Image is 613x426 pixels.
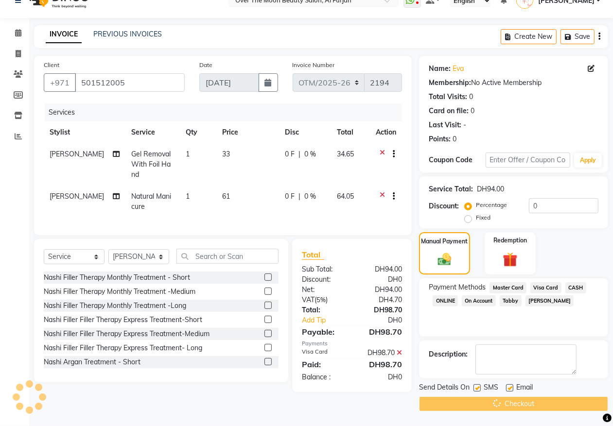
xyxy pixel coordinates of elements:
[44,287,195,297] div: Nashi Filler Therapy Monthly Treatment -Medium
[429,184,473,194] div: Service Total:
[352,305,409,315] div: DH98.70
[302,295,315,304] span: VAT
[370,121,402,143] th: Action
[295,348,352,358] div: Visa Card
[429,134,451,144] div: Points:
[484,382,498,394] span: SMS
[352,274,409,285] div: DH0
[199,61,212,69] label: Date
[565,282,586,293] span: CASH
[304,149,316,159] span: 0 %
[125,121,180,143] th: Service
[304,191,316,202] span: 0 %
[560,29,595,44] button: Save
[44,273,190,283] div: Nashi Filler Therapy Monthly Treatment - Short
[44,329,210,339] div: Nashi Filler Filler Therapy Express Treatment-Medium
[295,274,352,285] div: Discount:
[352,372,409,382] div: DH0
[490,282,526,293] span: Master Card
[453,64,464,74] a: Eva
[316,296,326,304] span: 5%
[295,264,352,274] div: Sub Total:
[44,315,202,325] div: Nashi Filler Filler Therapy Express Treatment-Short
[362,315,409,325] div: DH0
[44,343,202,353] div: Nashi Filler Filler Therapy Express Treatment- Long
[46,26,82,43] a: INVOICE
[222,192,230,201] span: 61
[337,192,354,201] span: 64.05
[429,64,451,74] div: Name:
[498,251,522,269] img: _gift.svg
[180,121,216,143] th: Qty
[295,372,352,382] div: Balance :
[530,282,561,293] span: Visa Card
[295,326,352,338] div: Payable:
[476,213,490,222] label: Fixed
[574,153,602,168] button: Apply
[332,121,370,143] th: Total
[50,192,104,201] span: [PERSON_NAME]
[477,184,504,194] div: DH94.00
[429,282,486,292] span: Payment Methods
[131,150,171,179] span: Gel Removal With Foil Hand
[50,150,104,158] span: [PERSON_NAME]
[186,150,190,158] span: 1
[471,106,474,116] div: 0
[337,150,354,158] span: 34.65
[302,250,324,260] span: Total
[352,348,409,358] div: DH98.70
[434,252,455,267] img: _cash.svg
[419,382,470,394] span: Send Details On
[295,315,362,325] a: Add Tip
[429,120,461,130] div: Last Visit:
[352,295,409,305] div: DH4.70
[429,78,598,88] div: No Active Membership
[295,285,352,295] div: Net:
[222,150,230,158] span: 33
[44,121,125,143] th: Stylist
[493,236,527,245] label: Redemption
[429,349,468,359] div: Description:
[131,192,171,211] span: Natural Manicure
[352,326,409,338] div: DH98.70
[352,358,409,370] div: DH98.70
[44,301,186,311] div: Nashi Filler Therapy Monthly Treatment -Long
[429,106,469,116] div: Card on file:
[429,78,471,88] div: Membership:
[469,92,473,102] div: 0
[285,149,295,159] span: 0 F
[352,264,409,274] div: DH94.00
[453,134,456,144] div: 0
[176,249,279,264] input: Search or Scan
[476,201,507,209] label: Percentage
[279,121,332,143] th: Disc
[44,73,76,92] button: +971
[421,237,468,246] label: Manual Payment
[516,382,533,394] span: Email
[429,155,485,165] div: Coupon Code
[93,30,162,38] a: PREVIOUS INVOICES
[462,295,496,307] span: On Account
[433,295,458,307] span: ONLINE
[295,358,352,370] div: Paid:
[501,29,557,44] button: Create New
[500,295,522,307] span: Tabby
[295,295,352,305] div: ( )
[186,192,190,201] span: 1
[285,191,295,202] span: 0 F
[216,121,279,143] th: Price
[45,103,409,121] div: Services
[463,120,466,130] div: -
[429,201,459,211] div: Discount:
[429,92,467,102] div: Total Visits:
[302,340,402,348] div: Payments
[486,153,570,168] input: Enter Offer / Coupon Code
[525,295,574,307] span: [PERSON_NAME]
[44,357,140,367] div: Nashi Argan Treatment - Short
[44,61,59,69] label: Client
[293,61,335,69] label: Invoice Number
[298,191,300,202] span: |
[352,285,409,295] div: DH94.00
[298,149,300,159] span: |
[75,73,185,92] input: Search by Name/Mobile/Email/Code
